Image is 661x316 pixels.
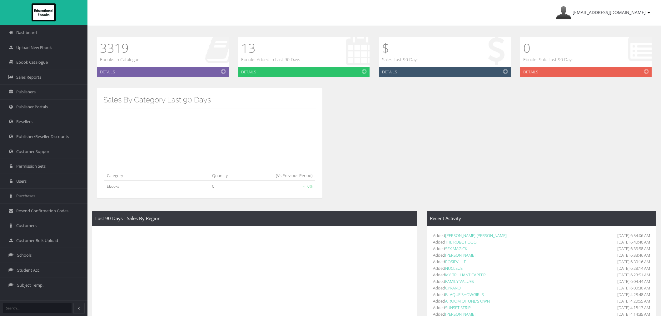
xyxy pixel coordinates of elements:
[16,45,52,51] span: Upload New Ebook
[241,56,300,63] p: Ebooks Added in Last 90 Days
[3,303,72,313] input: Search...
[16,223,37,229] span: Customers
[17,282,43,288] span: Subject Temp.
[445,272,486,278] a: MY BRILLIANT CAREER
[210,169,244,181] th: Quantity
[16,193,35,199] span: Purchases
[433,252,650,259] li: Added
[617,252,650,259] span: [DATE] 6:33:46 AM
[382,40,419,56] h1: $
[445,239,476,245] a: THE ROBOT DOG
[16,89,36,95] span: Publishers
[241,40,300,56] h1: 13
[617,265,650,272] span: [DATE] 6:28:14 AM
[445,292,484,297] a: BLAQUE SHOWGIRLS
[433,245,650,252] li: Added
[445,305,471,310] a: SUNSET STRIP
[617,291,650,298] span: [DATE] 4:28:48 AM
[433,285,650,291] li: Added
[95,216,414,221] h4: Last 90 Days - Sales By Region
[433,272,650,278] li: Added
[16,134,69,140] span: Publisher/Reseller Discounts
[617,239,650,245] span: [DATE] 6:40:40 AM
[430,216,653,221] h4: Recent Activity
[617,304,650,311] span: [DATE] 4:18:17 AM
[100,40,140,56] h1: 3319
[523,56,574,63] p: Ebooks Sold Last 90 Days
[433,265,650,272] li: Added
[617,285,650,291] span: [DATE] 6:00:30 AM
[445,298,490,304] a: A ROOM OF ONE'S OWN
[16,104,48,110] span: Publisher Portals
[97,67,229,77] a: Details
[445,279,474,284] a: FAMILY VALUES
[433,259,650,265] li: Added
[617,259,650,265] span: [DATE] 6:30:16 AM
[245,181,315,192] td: 0%
[16,163,46,169] span: Permission Sets
[445,265,463,271] a: NUCLEUS
[433,298,650,304] li: Added
[433,239,650,245] li: Added
[16,178,27,184] span: Users
[617,298,650,304] span: [DATE] 4:20:55 AM
[103,96,316,104] h3: Sales By Category Last 90 Days
[16,238,58,244] span: Customer Bulk Upload
[16,208,68,214] span: Resend Confirmation Codes
[17,267,40,273] span: Student Acc.
[445,233,507,238] a: [PERSON_NAME] [PERSON_NAME]
[245,169,315,181] th: (Vs Previous Period)
[445,252,475,258] a: [PERSON_NAME]
[617,272,650,278] span: [DATE] 6:23:51 AM
[210,181,244,192] td: 0
[379,67,511,77] a: Details
[556,5,571,20] img: Avatar
[16,74,41,80] span: Sales Reports
[445,259,466,264] a: ROSIEVILLE
[445,285,461,291] a: CYRANO
[617,232,650,239] span: [DATE] 6:54:06 AM
[433,304,650,311] li: Added
[382,56,419,63] p: Sales Last 90 Days
[445,246,467,251] a: SEX MAGICK
[433,232,650,239] li: Added
[238,67,370,77] a: Details
[104,181,210,192] td: Ebooks
[100,56,140,63] p: Ebooks in Catalogue
[17,252,32,258] span: Schools
[16,59,48,65] span: Ebook Catalogue
[433,278,650,285] li: Added
[16,30,37,36] span: Dashboard
[433,291,650,298] li: Added
[16,119,32,125] span: Resellers
[104,169,210,181] th: Category
[523,40,574,56] h1: 0
[617,278,650,285] span: [DATE] 6:04:44 AM
[573,9,646,15] span: [EMAIL_ADDRESS][DOMAIN_NAME]
[520,67,652,77] a: Details
[16,149,51,155] span: Customer Support
[617,245,650,252] span: [DATE] 6:35:58 AM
